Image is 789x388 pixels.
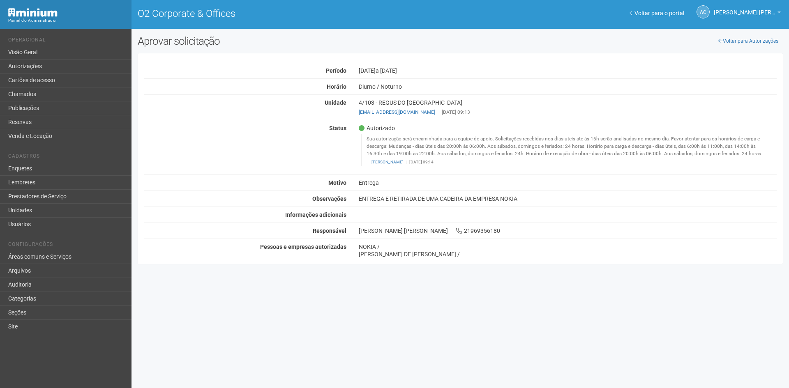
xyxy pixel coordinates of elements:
[325,99,346,106] strong: Unidade
[353,179,783,186] div: Entrega
[353,67,783,74] div: [DATE]
[353,99,783,116] div: 4/103 - REGUS DO [GEOGRAPHIC_DATA]
[328,179,346,186] strong: Motivo
[438,109,440,115] span: |
[353,83,783,90] div: Diurno / Noturno
[630,10,684,16] a: Voltar para o portal
[371,160,404,164] a: [PERSON_NAME]
[359,124,395,132] span: Autorizado
[714,1,775,16] span: Ana Carla de Carvalho Silva
[353,195,783,202] div: ENTREGA E RETIRADA DE UMA CADEIRA DA EMPRESA NOKIA
[327,83,346,90] strong: Horário
[361,134,777,166] blockquote: Sua autorização será encaminhada para a equipe de apoio. Solicitações recebidas nos dias úteis at...
[353,227,783,234] div: [PERSON_NAME] [PERSON_NAME] 21969356180
[285,211,346,218] strong: Informações adicionais
[714,10,781,17] a: [PERSON_NAME] [PERSON_NAME]
[359,250,777,258] div: [PERSON_NAME] DE [PERSON_NAME] /
[8,37,125,46] li: Operacional
[697,5,710,18] a: AC
[312,195,346,202] strong: Observações
[8,153,125,162] li: Cadastros
[8,17,125,24] div: Painel do Administrador
[8,8,58,17] img: Minium
[359,243,777,250] div: NOKIA /
[359,108,777,116] div: [DATE] 09:13
[714,35,783,47] a: Voltar para Autorizações
[138,35,454,47] h2: Aprovar solicitação
[326,67,346,74] strong: Período
[260,243,346,250] strong: Pessoas e empresas autorizadas
[359,109,435,115] a: [EMAIL_ADDRESS][DOMAIN_NAME]
[376,67,397,74] span: a [DATE]
[313,227,346,234] strong: Responsável
[406,160,407,164] span: |
[329,125,346,131] strong: Status
[367,159,772,165] footer: [DATE] 09:14
[138,8,454,19] h1: O2 Corporate & Offices
[8,241,125,250] li: Configurações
